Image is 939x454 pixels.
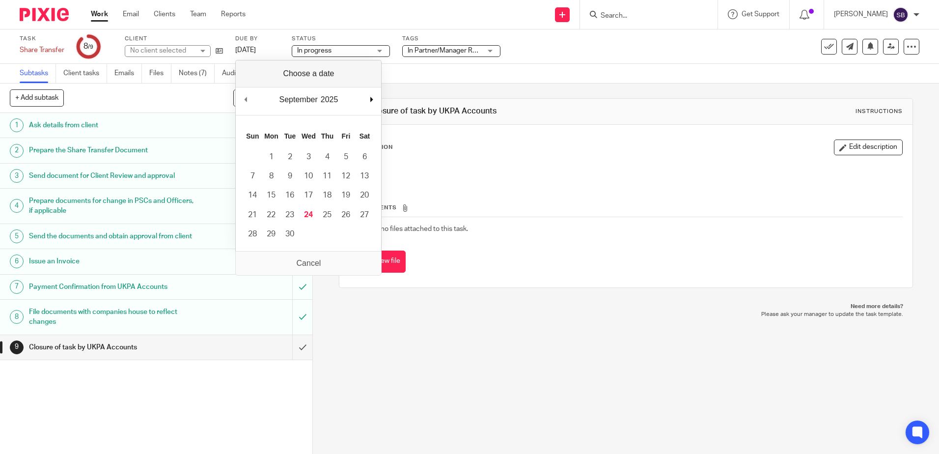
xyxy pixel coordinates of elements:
[243,225,262,244] button: 28
[262,186,280,205] button: 15
[318,205,336,225] button: 25
[321,132,333,140] abbr: Thursday
[402,35,500,43] label: Tags
[190,9,206,19] a: Team
[302,132,316,140] abbr: Wednesday
[29,118,198,133] h1: Ask details from client
[29,194,198,219] h1: Prepare documents for change in PSCs and Officers, if applicable
[350,226,468,232] span: There are no files attached to this task.
[349,303,903,311] p: Need more details?
[29,254,198,269] h1: Issue an Invoice
[366,92,376,107] button: Next Month
[742,11,779,18] span: Get Support
[355,205,374,225] button: 27
[299,147,318,167] button: 3
[278,92,319,107] div: September
[600,12,688,21] input: Search
[243,186,262,205] button: 14
[123,9,139,19] a: Email
[114,64,142,83] a: Emails
[10,169,24,183] div: 3
[235,47,256,54] span: [DATE]
[408,47,490,54] span: In Partner/Manager Review
[125,35,223,43] label: Client
[336,147,355,167] button: 5
[264,132,278,140] abbr: Monday
[10,340,24,354] div: 9
[292,35,390,43] label: Status
[355,186,374,205] button: 20
[20,45,64,55] div: Share Transfer
[336,167,355,186] button: 12
[336,205,355,225] button: 26
[83,41,93,52] div: 8
[10,89,64,106] button: + Add subtask
[359,132,370,140] abbr: Saturday
[284,132,296,140] abbr: Tuesday
[63,64,107,83] a: Client tasks
[280,205,299,225] button: 23
[336,186,355,205] button: 19
[10,255,24,268] div: 6
[10,144,24,158] div: 2
[319,92,340,107] div: 2025
[10,199,24,213] div: 4
[222,64,260,83] a: Audit logs
[29,340,198,355] h1: Closure of task by UKPA Accounts
[355,147,374,167] button: 6
[130,46,194,56] div: No client selected
[370,106,647,116] h1: Closure of task by UKPA Accounts
[20,8,69,21] img: Pixie
[10,229,24,243] div: 5
[179,64,215,83] a: Notes (7)
[233,89,303,106] button: Hide completed
[355,167,374,186] button: 13
[280,147,299,167] button: 2
[318,167,336,186] button: 11
[262,167,280,186] button: 8
[318,147,336,167] button: 4
[280,167,299,186] button: 9
[342,132,351,140] abbr: Friday
[280,186,299,205] button: 16
[299,186,318,205] button: 17
[243,167,262,186] button: 7
[29,169,198,183] h1: Send document for Client Review and approval
[243,205,262,225] button: 21
[29,280,198,294] h1: Payment Confirmation from UKPA Accounts
[262,147,280,167] button: 1
[221,9,246,19] a: Reports
[856,108,903,115] div: Instructions
[349,311,903,318] p: Please ask your manager to update the task template.
[149,64,171,83] a: Files
[246,132,259,140] abbr: Sunday
[241,92,250,107] button: Previous Month
[349,251,406,273] button: Attach new file
[29,305,198,330] h1: File documents with companies house to reflect changes
[10,280,24,294] div: 7
[834,9,888,19] p: [PERSON_NAME]
[154,9,175,19] a: Clients
[88,44,93,50] small: /9
[893,7,909,23] img: svg%3E
[318,186,336,205] button: 18
[91,9,108,19] a: Work
[299,205,318,225] button: 24
[235,35,279,43] label: Due by
[299,167,318,186] button: 10
[262,225,280,244] button: 29
[10,310,24,324] div: 8
[10,118,24,132] div: 1
[20,35,64,43] label: Task
[20,64,56,83] a: Subtasks
[29,229,198,244] h1: Send the documents and obtain approval from client
[280,225,299,244] button: 30
[297,47,331,54] span: In progress
[262,205,280,225] button: 22
[29,143,198,158] h1: Prepare the Share Transfer Document
[834,140,903,155] button: Edit description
